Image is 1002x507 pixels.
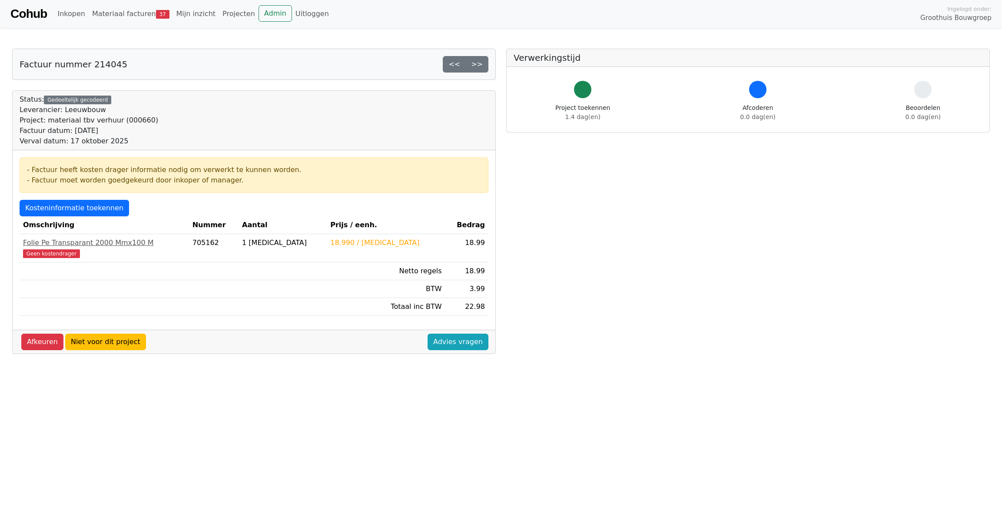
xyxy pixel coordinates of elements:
td: Netto regels [327,262,445,280]
td: BTW [327,280,445,298]
div: Verval datum: 17 oktober 2025 [20,136,158,146]
div: - Factuur heeft kosten drager informatie nodig om verwerkt te kunnen worden. [27,165,481,175]
a: Projecten [219,5,259,23]
a: Kosteninformatie toekennen [20,200,129,216]
div: Folie Pe Transparant 2000 Mmx100 M [23,238,186,248]
span: 0.0 dag(en) [906,113,941,120]
div: 1 [MEDICAL_DATA] [242,238,323,248]
div: Leverancier: Leeuwbouw [20,105,158,115]
div: Gedeeltelijk gecodeerd [44,96,111,104]
th: Nummer [189,216,239,234]
td: Totaal inc BTW [327,298,445,316]
div: Beoordelen [906,103,941,122]
th: Aantal [239,216,327,234]
div: Project toekennen [555,103,610,122]
a: Materiaal facturen37 [89,5,173,23]
td: 3.99 [445,280,488,298]
div: - Factuur moet worden goedgekeurd door inkoper of manager. [27,175,481,186]
a: Cohub [10,3,47,24]
div: Status: [20,94,158,146]
h5: Verwerkingstijd [514,53,982,63]
td: 22.98 [445,298,488,316]
th: Prijs / eenh. [327,216,445,234]
div: Afcoderen [740,103,775,122]
th: Omschrijving [20,216,189,234]
div: Project: materiaal tbv verhuur (000660) [20,115,158,126]
span: 1.4 dag(en) [565,113,601,120]
span: 0.0 dag(en) [740,113,775,120]
th: Bedrag [445,216,488,234]
span: Ingelogd onder: [947,5,992,13]
a: Niet voor dit project [65,334,146,350]
td: 18.99 [445,234,488,262]
a: >> [465,56,488,73]
td: 18.99 [445,262,488,280]
div: Factuur datum: [DATE] [20,126,158,136]
h5: Factuur nummer 214045 [20,59,127,70]
a: Inkopen [54,5,88,23]
a: Advies vragen [428,334,488,350]
div: 18.990 / [MEDICAL_DATA] [330,238,441,248]
a: Admin [259,5,292,22]
span: Geen kostendrager [23,249,80,258]
a: Afkeuren [21,334,63,350]
a: << [443,56,466,73]
a: Mijn inzicht [173,5,219,23]
span: Groothuis Bouwgroep [920,13,992,23]
a: Folie Pe Transparant 2000 Mmx100 MGeen kostendrager [23,238,186,258]
td: 705162 [189,234,239,262]
a: Uitloggen [292,5,332,23]
span: 37 [156,10,169,19]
